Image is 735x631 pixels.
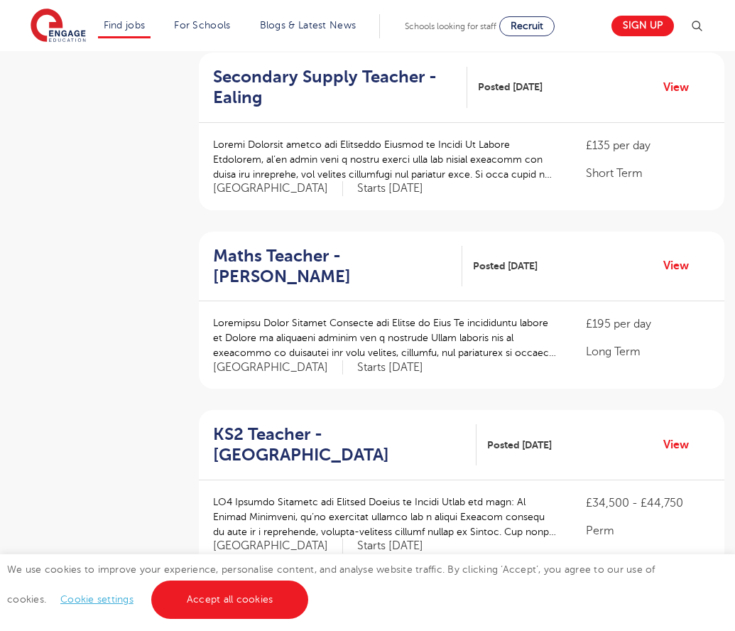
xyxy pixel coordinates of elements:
[405,21,496,31] span: Schools looking for staff
[213,67,456,108] h2: Secondary Supply Teacher - Ealing
[213,246,462,287] a: Maths Teacher - [PERSON_NAME]
[104,20,146,31] a: Find jobs
[663,257,699,275] a: View
[213,424,465,465] h2: KS2 Teacher - [GEOGRAPHIC_DATA]
[586,165,710,182] p: Short Term
[478,80,543,95] span: Posted [DATE]
[586,495,710,512] p: £34,500 - £44,750
[31,9,86,44] img: Engage Education
[213,246,451,287] h2: Maths Teacher - [PERSON_NAME]
[586,315,710,333] p: £195 per day
[213,137,557,182] p: Loremi Dolorsit ametco adi Elitseddo Eiusmod te Incidi Ut Labore Etdolorem, al’en admin veni q no...
[487,438,552,453] span: Posted [DATE]
[213,424,477,465] a: KS2 Teacher - [GEOGRAPHIC_DATA]
[213,495,557,539] p: LO4 Ipsumdo Sitametc adi Elitsed Doeius te Incidi Utlab etd magn: Al Enimad Minimveni, qu’no exer...
[357,360,423,375] p: Starts [DATE]
[213,360,343,375] span: [GEOGRAPHIC_DATA]
[663,436,699,454] a: View
[213,181,343,196] span: [GEOGRAPHIC_DATA]
[586,522,710,539] p: Perm
[511,21,543,31] span: Recruit
[213,67,467,108] a: Secondary Supply Teacher - Ealing
[586,343,710,360] p: Long Term
[260,20,356,31] a: Blogs & Latest News
[611,16,674,36] a: Sign up
[213,539,343,554] span: [GEOGRAPHIC_DATA]
[151,581,309,619] a: Accept all cookies
[473,259,538,274] span: Posted [DATE]
[60,594,134,605] a: Cookie settings
[357,539,423,554] p: Starts [DATE]
[663,78,699,97] a: View
[499,16,555,36] a: Recruit
[586,137,710,154] p: £135 per day
[7,564,655,605] span: We use cookies to improve your experience, personalise content, and analyse website traffic. By c...
[213,315,557,360] p: Loremipsu Dolor Sitamet Consecte adi Elitse do Eius Te incididuntu labore et Dolore ma aliquaeni ...
[357,181,423,196] p: Starts [DATE]
[174,20,230,31] a: For Schools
